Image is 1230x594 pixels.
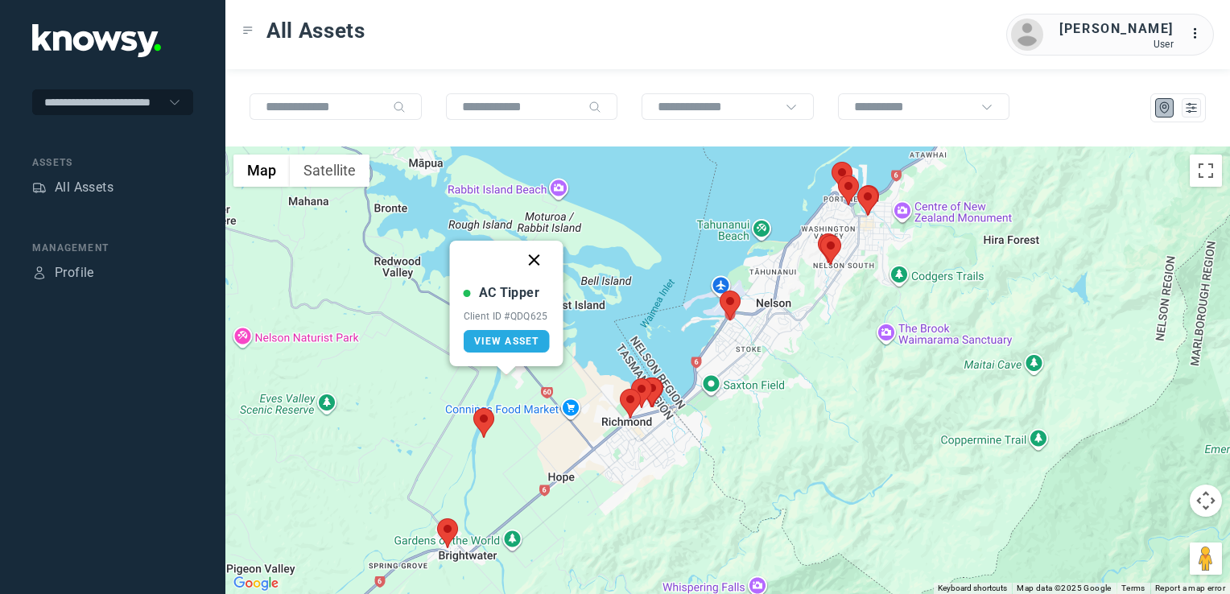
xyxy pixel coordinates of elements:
[1184,101,1199,115] div: List
[464,311,550,322] div: Client ID #QDQ625
[1017,584,1111,592] span: Map data ©2025 Google
[266,16,365,45] span: All Assets
[229,573,283,594] img: Google
[55,263,94,283] div: Profile
[464,330,550,353] a: View Asset
[1191,27,1207,39] tspan: ...
[242,25,254,36] div: Toggle Menu
[1190,24,1209,46] div: :
[233,155,290,187] button: Show street map
[1190,24,1209,43] div: :
[55,178,114,197] div: All Assets
[515,241,554,279] button: Close
[1158,101,1172,115] div: Map
[32,263,94,283] a: ProfileProfile
[32,266,47,280] div: Profile
[1011,19,1043,51] img: avatar.png
[32,241,193,255] div: Management
[474,336,539,347] span: View Asset
[32,24,161,57] img: Application Logo
[1059,19,1174,39] div: [PERSON_NAME]
[32,155,193,170] div: Assets
[588,101,601,113] div: Search
[393,101,406,113] div: Search
[229,573,283,594] a: Open this area in Google Maps (opens a new window)
[479,283,540,303] div: AC Tipper
[1155,584,1225,592] a: Report a map error
[1121,584,1145,592] a: Terms (opens in new tab)
[290,155,369,187] button: Show satellite imagery
[938,583,1007,594] button: Keyboard shortcuts
[1190,542,1222,575] button: Drag Pegman onto the map to open Street View
[32,180,47,195] div: Assets
[32,178,114,197] a: AssetsAll Assets
[1059,39,1174,50] div: User
[1190,155,1222,187] button: Toggle fullscreen view
[1190,485,1222,517] button: Map camera controls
